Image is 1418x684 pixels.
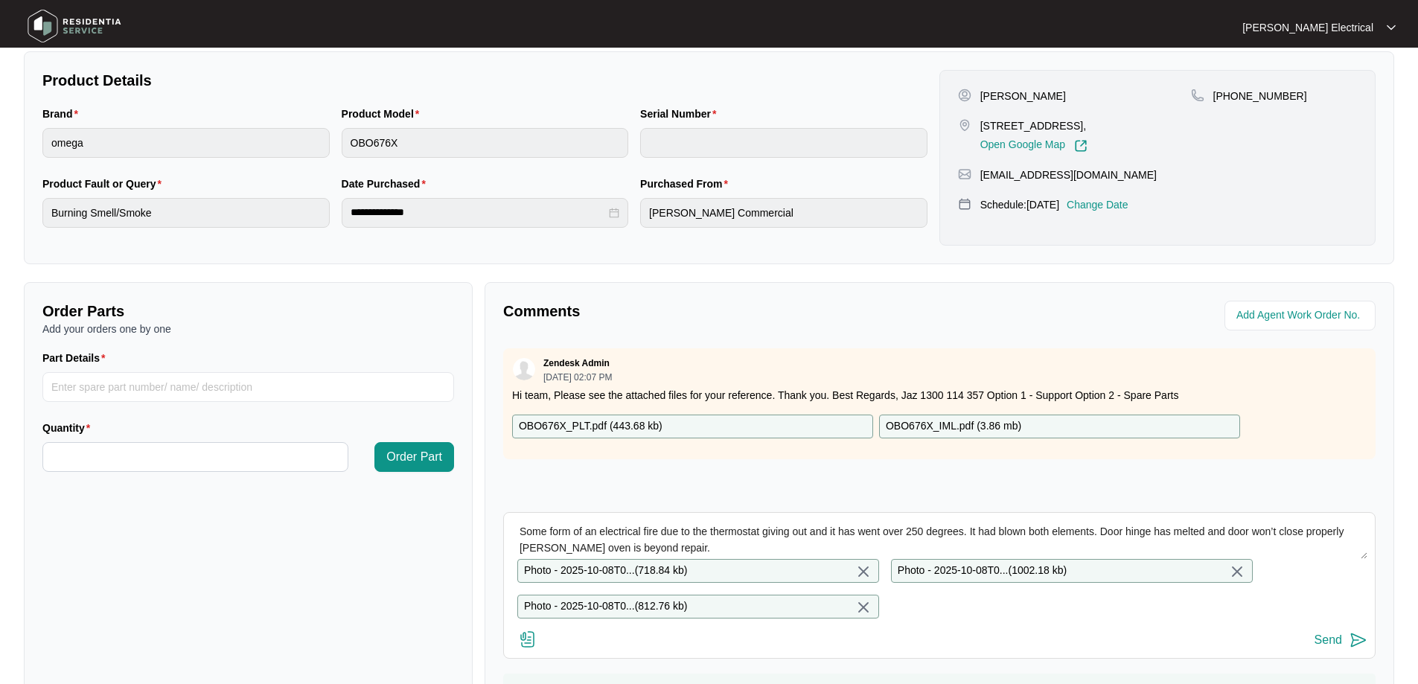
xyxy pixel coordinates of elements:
label: Purchased From [640,176,734,191]
img: map-pin [958,118,971,132]
img: dropdown arrow [1387,24,1396,31]
label: Brand [42,106,84,121]
p: [DATE] 02:07 PM [543,373,612,382]
p: [STREET_ADDRESS], [980,118,1088,133]
p: Product Details [42,70,927,91]
img: residentia service logo [22,4,127,48]
img: map-pin [1191,89,1204,102]
img: user.svg [513,358,535,380]
label: Product Fault or Query [42,176,167,191]
p: Photo - 2025-10-08T0... ( 812.76 kb ) [524,598,688,615]
img: map-pin [958,167,971,181]
img: file-attachment-doc.svg [519,630,537,648]
p: Photo - 2025-10-08T0... ( 718.84 kb ) [524,563,688,579]
label: Product Model [342,106,426,121]
input: Brand [42,128,330,158]
input: Product Fault or Query [42,198,330,228]
p: Photo - 2025-10-08T0... ( 1002.18 kb ) [898,563,1067,579]
p: OBO676X_PLT.pdf ( 443.68 kb ) [519,418,662,435]
input: Part Details [42,372,454,402]
label: Quantity [42,421,96,435]
input: Date Purchased [351,205,607,220]
div: Send [1315,633,1342,647]
input: Serial Number [640,128,927,158]
input: Add Agent Work Order No. [1236,307,1367,325]
button: Send [1315,630,1367,651]
label: Part Details [42,351,112,365]
span: Order Part [386,448,442,466]
p: Order Parts [42,301,454,322]
p: [EMAIL_ADDRESS][DOMAIN_NAME] [980,167,1157,182]
p: [PHONE_NUMBER] [1213,89,1307,103]
img: map-pin [958,197,971,211]
img: send-icon.svg [1350,631,1367,649]
p: Change Date [1067,197,1128,212]
button: Order Part [374,442,454,472]
input: Quantity [43,443,348,471]
img: close [855,563,872,581]
p: Hi team, Please see the attached files for your reference. Thank you. Best Regards, Jaz 1300 114 ... [512,388,1367,403]
p: [PERSON_NAME] Electrical [1242,20,1373,35]
img: Link-External [1074,139,1088,153]
p: Add your orders one by one [42,322,454,336]
input: Purchased From [640,198,927,228]
textarea: Technician report: Serial Number 00710848008062740045 Some form of an electrical fire due to the ... [511,520,1367,559]
p: Comments [503,301,929,322]
p: OBO676X_IML.pdf ( 3.86 mb ) [886,418,1021,435]
label: Date Purchased [342,176,432,191]
input: Product Model [342,128,629,158]
img: close [1228,563,1246,581]
p: Zendesk Admin [543,357,610,369]
img: close [855,598,872,616]
a: Open Google Map [980,139,1088,153]
label: Serial Number [640,106,722,121]
p: [PERSON_NAME] [980,89,1066,103]
img: user-pin [958,89,971,102]
p: Schedule: [DATE] [980,197,1059,212]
